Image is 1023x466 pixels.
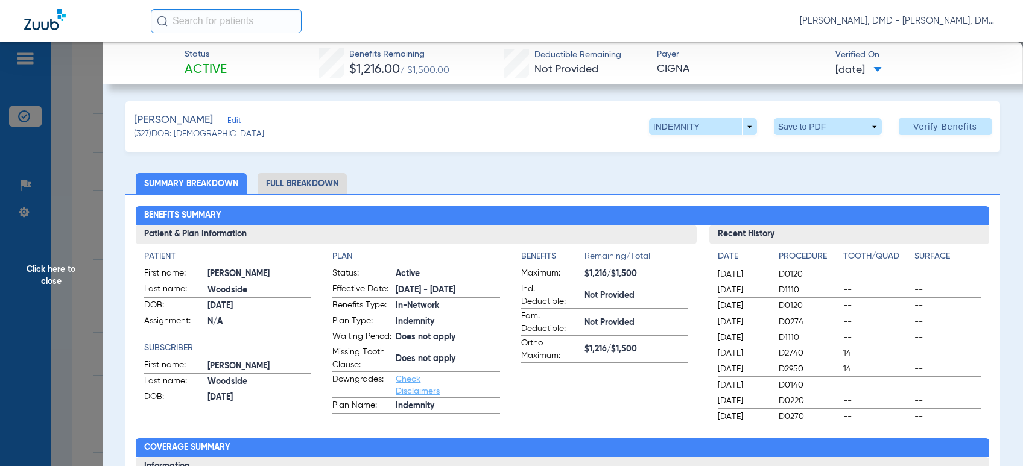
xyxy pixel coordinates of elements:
span: [DATE] [718,300,768,312]
h4: Patient [144,250,311,263]
span: -- [843,316,910,328]
h3: Recent History [709,225,990,244]
span: [PERSON_NAME] [207,268,311,280]
span: Status: [332,267,391,282]
app-breakdown-title: Procedure [779,250,840,267]
span: [DATE] [835,63,882,78]
span: D1110 [779,332,840,344]
h2: Benefits Summary [136,206,989,225]
span: -- [914,411,981,423]
span: Not Provided [584,316,688,329]
span: D0120 [779,268,840,280]
span: Not Provided [534,64,598,75]
span: Waiting Period: [332,330,391,345]
span: Plan Name: [332,399,391,414]
img: Zuub Logo [24,9,66,30]
span: Missing Tooth Clause: [332,346,391,371]
span: -- [914,268,981,280]
input: Search for patients [151,9,302,33]
span: -- [843,411,910,423]
span: Effective Date: [332,283,391,297]
span: D0274 [779,316,840,328]
span: -- [843,332,910,344]
h4: Plan [332,250,499,263]
li: Full Breakdown [258,173,347,194]
span: [DATE] [718,347,768,359]
span: Edit [227,116,238,128]
span: Active [396,268,499,280]
span: Assignment: [144,315,203,329]
h4: Surface [914,250,981,263]
img: Search Icon [157,16,168,27]
span: -- [843,268,910,280]
span: Active [185,61,227,78]
span: $1,216/$1,500 [584,343,688,356]
span: D0220 [779,395,840,407]
span: Status [185,48,227,61]
span: [DATE] [207,300,311,312]
span: Last name: [144,375,203,389]
span: In-Network [396,300,499,312]
span: Fam. Deductible: [521,310,580,335]
span: Downgrades: [332,373,391,397]
h4: Procedure [779,250,840,263]
span: -- [914,332,981,344]
span: [DATE] - [DATE] [396,284,499,297]
iframe: Chat Widget [963,408,1023,466]
app-breakdown-title: Date [718,250,768,267]
span: / $1,500.00 [400,66,449,75]
app-breakdown-title: Tooth/Quad [843,250,910,267]
app-breakdown-title: Surface [914,250,981,267]
h3: Patient & Plan Information [136,225,696,244]
span: -- [914,316,981,328]
button: Verify Benefits [899,118,992,135]
span: -- [914,395,981,407]
span: -- [914,379,981,391]
h4: Subscriber [144,342,311,354]
a: Check Disclaimers [396,375,440,395]
span: DOB: [144,391,203,405]
span: First name: [144,267,203,282]
span: [DATE] [207,391,311,404]
span: D2950 [779,363,840,375]
h4: Date [718,250,768,263]
h4: Benefits [521,250,584,263]
span: [DATE] [718,332,768,344]
h4: Tooth/Quad [843,250,910,263]
span: Ind. Deductible: [521,283,580,308]
span: Verify Benefits [913,122,977,131]
h2: Coverage Summary [136,438,989,458]
span: Not Provided [584,289,688,302]
span: Benefits Type: [332,299,391,313]
span: Plan Type: [332,315,391,329]
span: [DATE] [718,379,768,391]
span: N/A [207,315,311,328]
span: Ortho Maximum: [521,337,580,362]
span: CIGNA [657,61,825,77]
span: Woodside [207,376,311,388]
span: Woodside [207,284,311,297]
span: [DATE] [718,411,768,423]
span: Maximum: [521,267,580,282]
span: First name: [144,359,203,373]
span: Benefits Remaining [349,48,449,61]
span: -- [843,300,910,312]
span: $1,216/$1,500 [584,268,688,280]
span: Indemnity [396,400,499,412]
span: Deductible Remaining [534,49,621,61]
span: D2740 [779,347,840,359]
span: D0120 [779,300,840,312]
span: DOB: [144,299,203,313]
span: -- [843,284,910,296]
span: Remaining/Total [584,250,688,267]
button: Save to PDF [774,118,882,135]
span: -- [914,347,981,359]
button: INDEMNITY [649,118,757,135]
span: -- [843,379,910,391]
span: [PERSON_NAME] [134,113,213,128]
span: D0140 [779,379,840,391]
span: Payer [657,48,825,61]
span: -- [914,363,981,375]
